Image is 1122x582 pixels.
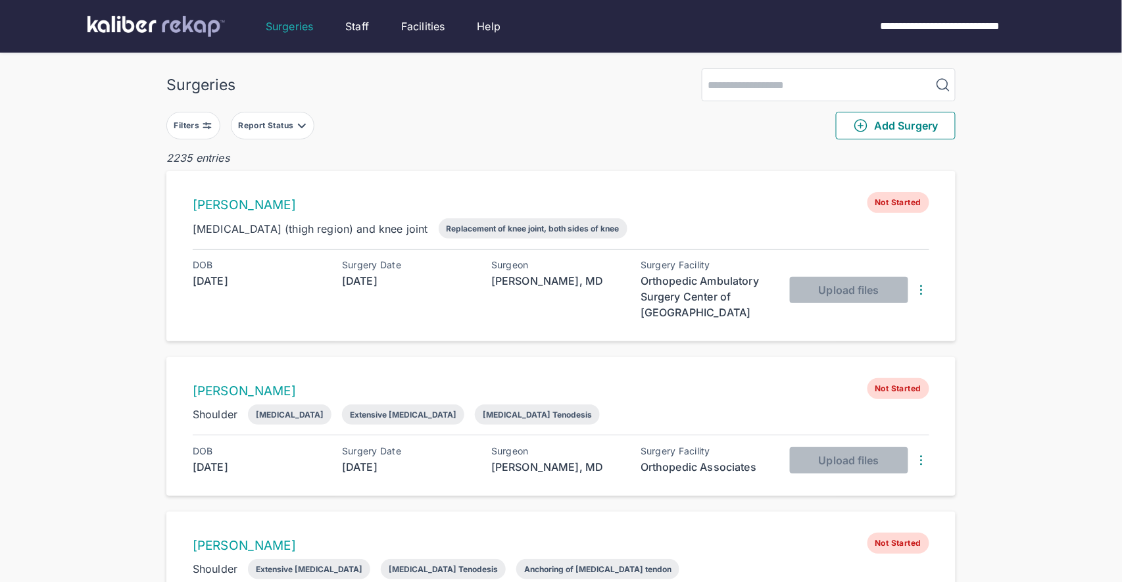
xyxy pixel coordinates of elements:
span: Upload files [819,283,879,297]
div: [MEDICAL_DATA] (thigh region) and knee joint [193,221,428,237]
a: Facilities [401,18,445,34]
div: Shoulder [193,406,237,422]
div: Replacement of knee joint, both sides of knee [447,224,620,233]
button: Filters [166,112,220,139]
div: Filters [174,120,203,131]
div: DOB [193,446,324,456]
div: DOB [193,260,324,270]
div: Surgeries [166,76,235,94]
div: Orthopedic Ambulatory Surgery Center of [GEOGRAPHIC_DATA] [641,273,772,320]
a: [PERSON_NAME] [193,538,296,553]
div: [MEDICAL_DATA] Tenodesis [483,410,592,420]
div: Surgery Date [342,260,474,270]
img: DotsThreeVertical.31cb0eda.svg [914,282,929,298]
div: Orthopedic Associates [641,459,772,475]
a: [PERSON_NAME] [193,383,296,399]
span: Upload files [819,454,879,467]
div: [DATE] [342,273,474,289]
button: Report Status [231,112,314,139]
div: [MEDICAL_DATA] Tenodesis [389,564,498,574]
a: Help [477,18,501,34]
span: Not Started [867,192,929,213]
div: [PERSON_NAME], MD [491,273,623,289]
div: [MEDICAL_DATA] [256,410,324,420]
div: Surgery Facility [641,260,772,270]
img: PlusCircleGreen.5fd88d77.svg [853,118,869,133]
a: Staff [345,18,369,34]
div: Anchoring of [MEDICAL_DATA] tendon [524,564,671,574]
img: DotsThreeVertical.31cb0eda.svg [914,452,929,468]
button: Upload files [790,447,908,473]
button: Upload files [790,277,908,303]
img: filter-caret-down-grey.b3560631.svg [297,120,307,131]
div: 2235 entries [166,150,956,166]
div: Extensive [MEDICAL_DATA] [350,410,456,420]
span: Add Surgery [853,118,938,133]
div: [DATE] [342,459,474,475]
div: Report Status [238,120,296,131]
div: [DATE] [193,459,324,475]
img: faders-horizontal-grey.d550dbda.svg [202,120,212,131]
div: Surgery Date [342,446,474,456]
button: Add Surgery [836,112,956,139]
div: Surgeon [491,446,623,456]
a: Surgeries [266,18,313,34]
div: Surgeon [491,260,623,270]
a: [PERSON_NAME] [193,197,296,212]
div: [DATE] [193,273,324,289]
img: MagnifyingGlass.1dc66aab.svg [935,77,951,93]
span: Not Started [867,378,929,399]
div: [PERSON_NAME], MD [491,459,623,475]
div: Shoulder [193,561,237,577]
span: Not Started [867,533,929,554]
div: Surgery Facility [641,446,772,456]
img: kaliber labs logo [87,16,225,37]
div: Extensive [MEDICAL_DATA] [256,564,362,574]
